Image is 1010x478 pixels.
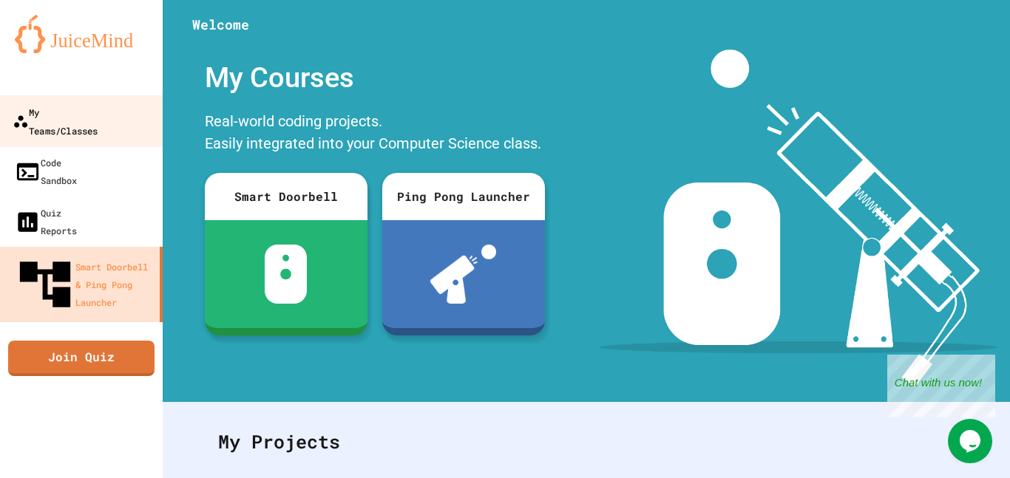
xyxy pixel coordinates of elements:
[15,15,148,53] img: logo-orange.svg
[600,49,996,387] img: banner-image-my-projects.png
[15,254,154,315] div: Smart Doorbell & Ping Pong Launcher
[948,419,995,463] iframe: chat widget
[382,173,545,220] div: Ping Pong Launcher
[203,413,969,471] div: My Projects
[8,341,155,376] a: Join Quiz
[13,103,98,139] div: My Teams/Classes
[887,355,995,417] iframe: chat widget
[205,173,367,220] div: Smart Doorbell
[265,245,307,304] img: sdb-white.svg
[15,204,77,239] div: Quiz Reports
[15,154,77,189] div: Code Sandbox
[197,49,552,106] div: My Courses
[197,106,552,162] div: Real-world coding projects. Easily integrated into your Computer Science class.
[430,245,496,304] img: ppl-with-ball.png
